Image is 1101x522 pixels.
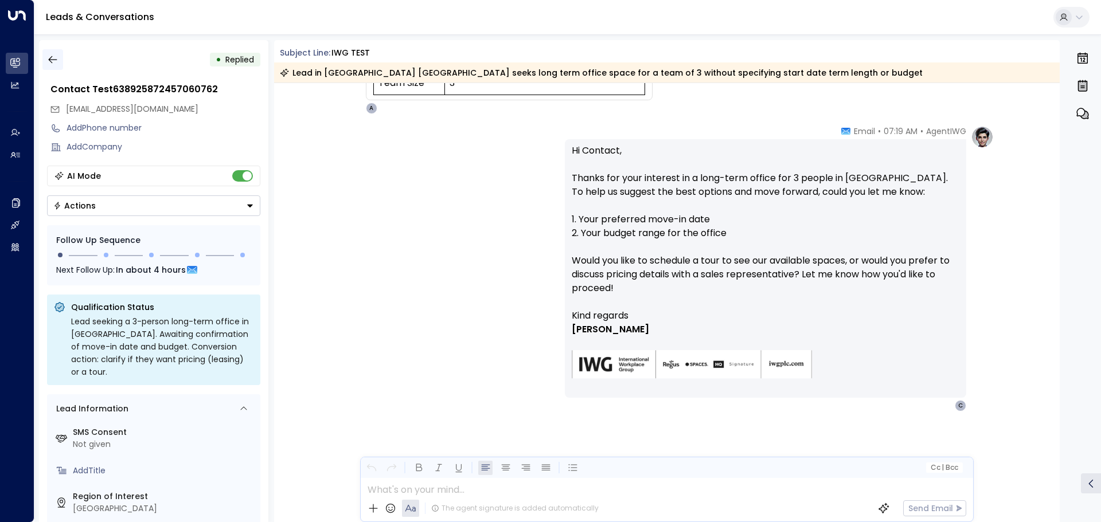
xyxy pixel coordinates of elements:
[47,195,260,216] button: Actions
[73,490,256,503] label: Region of Interest
[572,309,959,393] div: Signature
[920,125,923,137] span: •
[67,141,260,153] div: AddCompany
[926,125,966,137] span: AgentIWG
[52,403,128,415] div: Lead Information
[930,464,958,472] span: Cc Bcc
[47,195,260,216] div: Button group with a nested menu
[67,170,101,182] div: AI Mode
[216,49,221,70] div: •
[56,264,251,276] div: Next Follow Up:
[280,67,923,79] div: Lead in [GEOGRAPHIC_DATA] [GEOGRAPHIC_DATA] seeks long term office space for a team of 3 without ...
[53,201,96,211] div: Actions
[73,503,256,515] div: [GEOGRAPHIC_DATA]
[431,503,599,513] div: The agent signature is added automatically
[366,103,377,114] div: A
[364,461,378,475] button: Undo
[116,264,186,276] span: In about 4 hours
[66,103,198,115] span: [EMAIL_ADDRESS][DOMAIN_NAME]
[878,125,881,137] span: •
[572,144,959,309] p: Hi Contact, Thanks for your interest in a long-term office for 3 people in [GEOGRAPHIC_DATA]. To ...
[955,400,966,411] div: C
[971,125,994,148] img: profile-logo.png
[373,72,444,95] td: Team Size
[73,426,256,438] label: SMS Consent
[73,465,256,477] div: AddTitle
[46,10,154,23] a: Leads & Conversations
[926,462,962,473] button: Cc|Bcc
[225,54,254,65] span: Replied
[884,125,918,137] span: 07:19 AM
[854,125,875,137] span: Email
[66,103,198,115] span: contact.test638925872457060762@mailinator.com
[71,301,253,313] p: Qualification Status
[331,47,370,59] div: IWG TEST
[384,461,399,475] button: Redo
[71,315,253,378] div: Lead seeking a 3-person long-term office in [GEOGRAPHIC_DATA]. Awaiting confirmation of move-in d...
[444,72,645,95] td: 3
[572,323,649,336] span: [PERSON_NAME]
[73,438,256,450] div: Not given
[56,234,251,246] div: Follow Up Sequence
[942,464,944,472] span: |
[572,309,628,323] span: Kind regards
[572,350,813,379] img: AIorK4zU2Kz5WUNqa9ifSKC9jFH1hjwenjvh85X70KBOPduETvkeZu4OqG8oPuqbwvp3xfXcMQJCRtwYb-SG
[50,83,260,96] div: Contact Test638925872457060762
[67,122,260,134] div: AddPhone number
[280,47,330,58] span: Subject Line:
